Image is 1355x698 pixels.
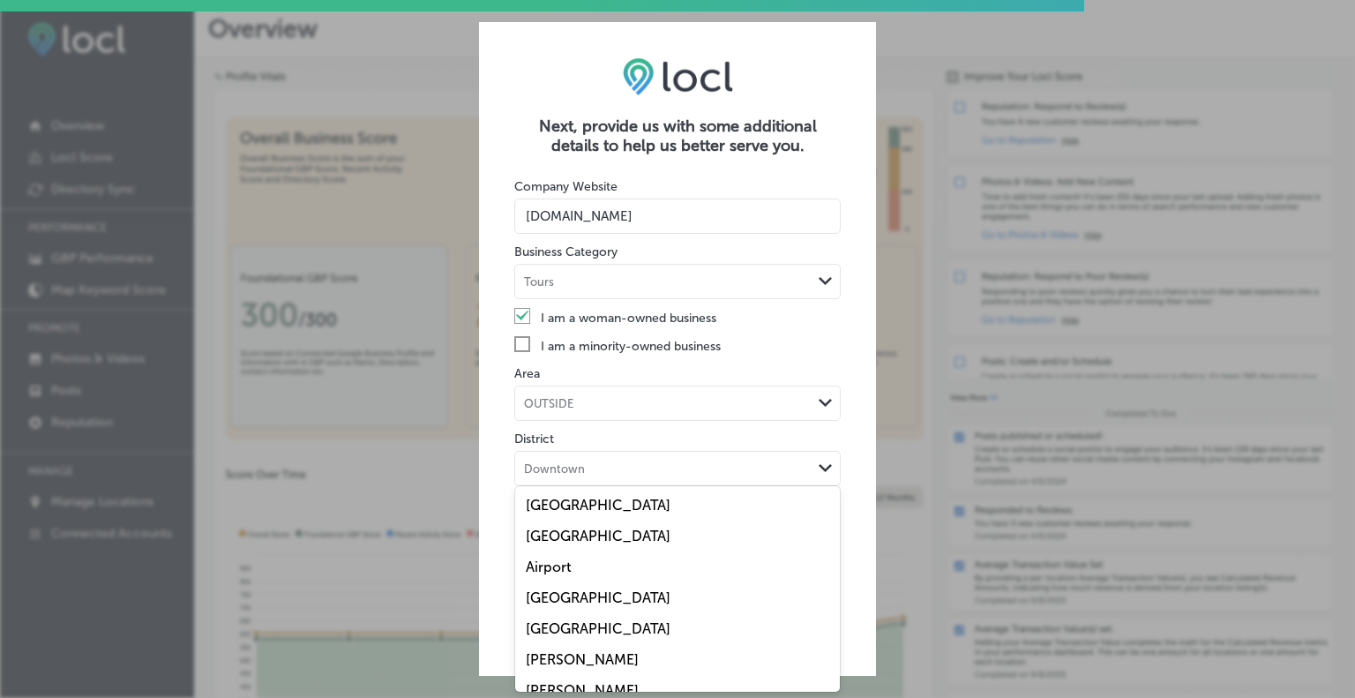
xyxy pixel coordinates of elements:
div: OUTSIDE [524,397,573,410]
div: Downtown [524,462,585,476]
label: [GEOGRAPHIC_DATA] [526,528,670,544]
label: [GEOGRAPHIC_DATA] [526,589,670,606]
label: Business Category [514,244,618,259]
img: LOCL logo [623,57,733,96]
div: Tours [524,275,554,289]
label: District [514,432,554,447]
label: I am a minority-owned business [514,336,841,356]
label: I am a woman-owned business [514,308,841,327]
label: Airport [526,559,572,575]
div: Brought to you by [514,570,841,586]
label: [PERSON_NAME] [526,651,639,668]
label: Company Website [514,179,618,194]
label: [GEOGRAPHIC_DATA] [526,620,670,637]
h2: Next, provide us with some additional details to help us better serve you. [514,116,841,155]
label: Area [514,366,540,381]
label: [GEOGRAPHIC_DATA] [526,497,670,514]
